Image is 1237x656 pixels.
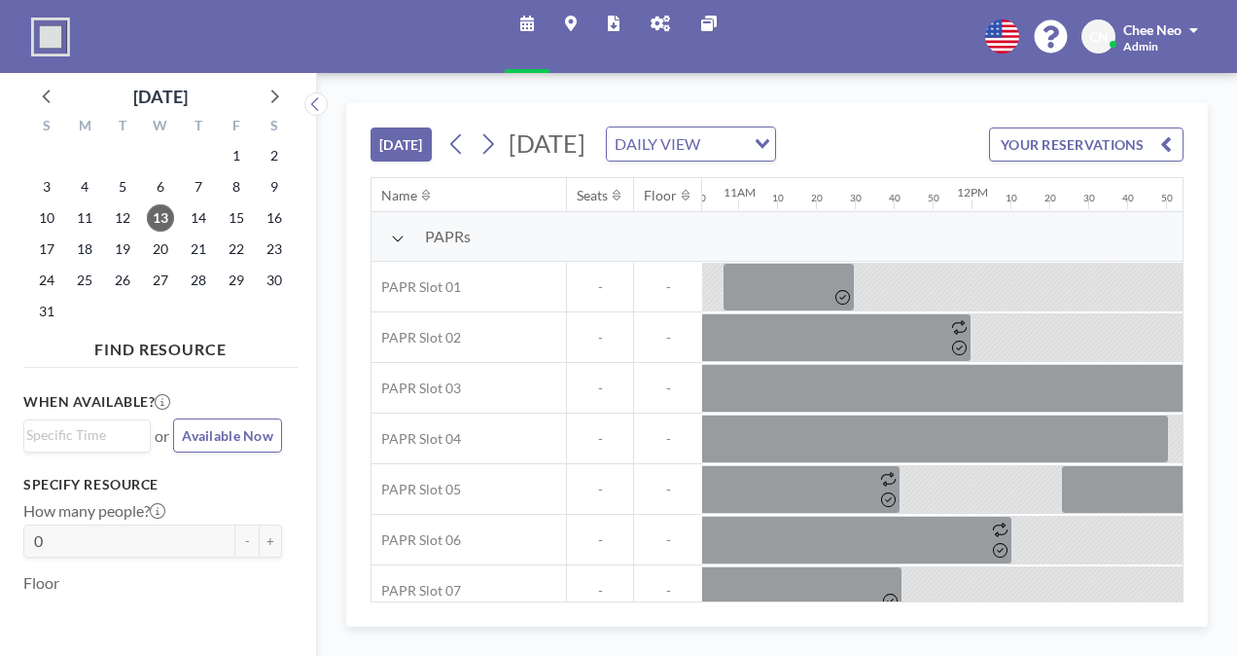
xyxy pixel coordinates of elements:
[634,481,702,498] span: -
[567,582,633,600] span: -
[1161,192,1173,204] div: 50
[142,115,180,140] div: W
[1006,192,1017,204] div: 10
[381,187,417,204] div: Name
[28,115,66,140] div: S
[223,267,250,294] span: Friday, August 29, 2025
[71,236,98,263] span: Monday, August 18, 2025
[23,573,59,593] label: Floor
[371,430,461,448] span: PAPR Slot 04
[261,204,288,232] span: Saturday, August 16, 2025
[1089,28,1109,46] span: CN
[147,204,174,232] span: Wednesday, August 13, 2025
[567,380,633,397] span: -
[71,204,98,232] span: Monday, August 11, 2025
[634,329,702,346] span: -
[109,204,136,232] span: Tuesday, August 12, 2025
[223,142,250,169] span: Friday, August 1, 2025
[425,227,471,246] span: PAPRs
[104,115,142,140] div: T
[223,236,250,263] span: Friday, August 22, 2025
[706,131,743,157] input: Search for option
[185,236,212,263] span: Thursday, August 21, 2025
[567,329,633,346] span: -
[185,204,212,232] span: Thursday, August 14, 2025
[147,267,174,294] span: Wednesday, August 27, 2025
[109,236,136,263] span: Tuesday, August 19, 2025
[23,332,298,359] h4: FIND RESOURCE
[155,426,169,446] span: or
[259,525,282,558] button: +
[371,531,461,549] span: PAPR Slot 06
[24,420,150,450] div: Search for option
[989,128,1184,162] button: YOUR RESERVATIONS
[567,430,633,448] span: -
[772,192,784,204] div: 10
[179,115,217,140] div: T
[611,131,704,157] span: DAILY VIEW
[371,582,461,600] span: PAPR Slot 07
[634,582,702,600] span: -
[33,236,60,263] span: Sunday, August 17, 2025
[509,128,585,158] span: [DATE]
[811,192,823,204] div: 20
[928,192,939,204] div: 50
[889,192,901,204] div: 40
[223,173,250,200] span: Friday, August 8, 2025
[223,204,250,232] span: Friday, August 15, 2025
[371,278,461,296] span: PAPR Slot 01
[23,501,165,521] label: How many people?
[71,173,98,200] span: Monday, August 4, 2025
[634,380,702,397] span: -
[182,427,273,444] span: Available Now
[261,142,288,169] span: Saturday, August 2, 2025
[147,173,174,200] span: Wednesday, August 6, 2025
[957,185,988,200] div: 12PM
[31,18,70,56] img: organization-logo
[185,267,212,294] span: Thursday, August 28, 2025
[33,298,60,325] span: Sunday, August 31, 2025
[567,481,633,498] span: -
[1044,192,1056,204] div: 20
[371,481,461,498] span: PAPR Slot 05
[371,329,461,346] span: PAPR Slot 02
[567,278,633,296] span: -
[33,204,60,232] span: Sunday, August 10, 2025
[133,83,188,110] div: [DATE]
[1083,192,1095,204] div: 30
[1123,39,1158,54] span: Admin
[261,173,288,200] span: Saturday, August 9, 2025
[66,115,104,140] div: M
[109,267,136,294] span: Tuesday, August 26, 2025
[71,267,98,294] span: Monday, August 25, 2025
[33,267,60,294] span: Sunday, August 24, 2025
[634,531,702,549] span: -
[261,267,288,294] span: Saturday, August 30, 2025
[567,531,633,549] span: -
[23,476,282,493] h3: Specify resource
[217,115,255,140] div: F
[1122,192,1134,204] div: 40
[173,419,282,453] button: Available Now
[255,115,293,140] div: S
[1123,21,1182,38] span: Chee Neo
[577,187,608,204] div: Seats
[261,236,288,263] span: Saturday, August 23, 2025
[147,236,174,263] span: Wednesday, August 20, 2025
[185,173,212,200] span: Thursday, August 7, 2025
[23,612,55,632] label: Type
[33,173,60,200] span: Sunday, August 3, 2025
[850,192,862,204] div: 30
[26,424,139,446] input: Search for option
[607,128,775,161] div: Search for option
[109,173,136,200] span: Tuesday, August 5, 2025
[235,525,259,558] button: -
[634,430,702,448] span: -
[634,278,702,296] span: -
[371,128,432,162] button: [DATE]
[724,185,756,200] div: 11AM
[371,380,461,397] span: PAPR Slot 03
[644,187,677,204] div: Floor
